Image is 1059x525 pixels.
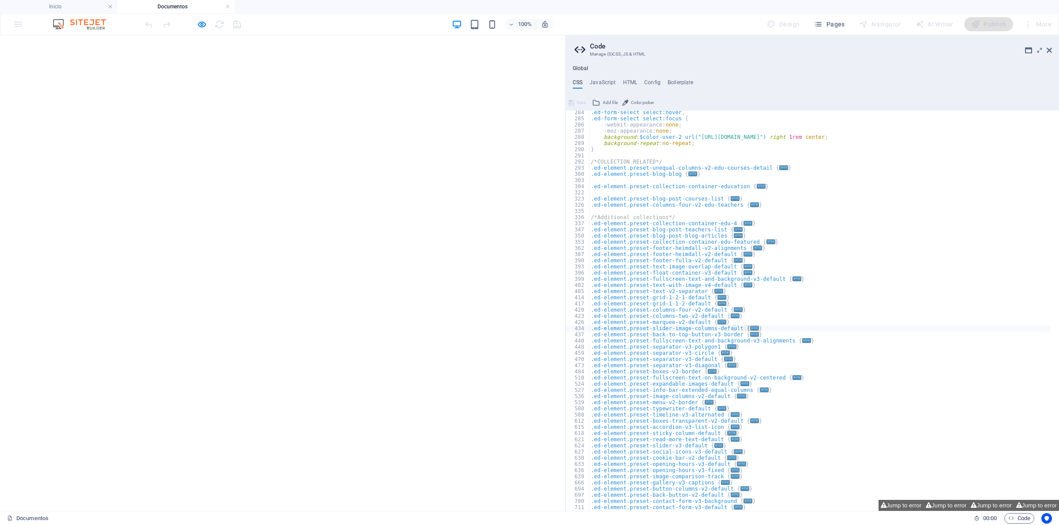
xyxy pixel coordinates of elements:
[705,400,714,405] span: ...
[724,357,733,361] span: ...
[766,239,775,244] span: ...
[566,109,590,115] div: 284
[714,289,723,294] span: ...
[644,79,661,89] h4: Config
[591,97,619,108] button: Add file
[566,498,590,504] div: 700
[750,326,759,331] span: ...
[590,42,1052,50] h2: Code
[734,233,743,238] span: ...
[566,412,590,418] div: 588
[573,79,582,89] h4: CSS
[518,19,532,30] h6: 100%
[566,245,590,251] div: 362
[989,515,991,521] span: :
[879,500,924,511] button: Jump to error
[566,227,590,233] div: 347
[590,79,616,89] h4: JavaScript
[566,473,590,480] div: 639
[924,500,969,511] button: Jump to error
[717,301,726,306] span: ...
[623,79,638,89] h4: HTML
[974,513,997,524] h6: Session time
[566,233,590,239] div: 350
[721,350,730,355] span: ...
[802,338,811,343] span: ...
[750,202,759,207] span: ...
[737,462,746,466] span: ...
[814,20,845,29] span: Pages
[573,65,589,72] h4: Global
[969,500,1014,511] button: Jump to error
[566,510,590,517] div: 722
[810,17,848,31] button: Pages
[566,159,590,165] div: 292
[566,362,590,369] div: 473
[727,455,736,460] span: ...
[731,468,740,473] span: ...
[566,375,590,381] div: 510
[760,387,769,392] span: ...
[566,282,590,288] div: 402
[566,307,590,313] div: 420
[566,393,590,399] div: 536
[566,214,590,220] div: 336
[566,239,590,245] div: 353
[757,184,766,189] span: ...
[566,449,590,455] div: 627
[566,257,590,264] div: 390
[566,313,590,319] div: 423
[1041,513,1052,524] button: Usercentrics
[779,165,788,170] span: ...
[740,381,749,386] span: ...
[566,467,590,473] div: 636
[763,17,804,31] div: Design (Ctrl+Alt+Y)
[727,363,736,368] span: ...
[566,480,590,486] div: 666
[717,295,726,300] span: ...
[734,449,743,454] span: ...
[566,208,590,214] div: 335
[566,177,590,183] div: 303
[566,486,590,492] div: 694
[792,276,801,281] span: ...
[721,480,730,485] span: ...
[566,424,590,430] div: 615
[737,394,746,398] span: ...
[744,252,752,257] span: ...
[566,264,590,270] div: 393
[541,20,549,28] i: On resize automatically adjust zoom level to fit chosen device.
[734,307,743,312] span: ...
[750,332,759,337] span: ...
[708,369,717,374] span: ...
[1014,500,1059,511] button: Jump to error
[753,246,762,250] span: ...
[731,412,740,417] span: ...
[566,406,590,412] div: 580
[734,227,743,232] span: ...
[7,513,49,524] a: Documentos
[668,79,694,89] h4: Boilerplate
[731,424,740,429] span: ...
[566,387,590,393] div: 527
[566,294,590,301] div: 414
[566,369,590,375] div: 484
[566,202,590,208] div: 326
[566,276,590,282] div: 399
[621,97,655,108] button: Color picker
[566,140,590,146] div: 289
[717,406,726,411] span: ...
[566,504,590,510] div: 711
[1008,513,1030,524] span: Code
[566,183,590,190] div: 304
[566,350,590,356] div: 459
[744,283,752,287] span: ...
[714,443,723,448] span: ...
[688,171,697,176] span: ...
[566,344,590,350] div: 448
[731,196,740,201] span: ...
[566,270,590,276] div: 396
[566,443,590,449] div: 624
[731,474,740,479] span: ...
[566,128,590,134] div: 287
